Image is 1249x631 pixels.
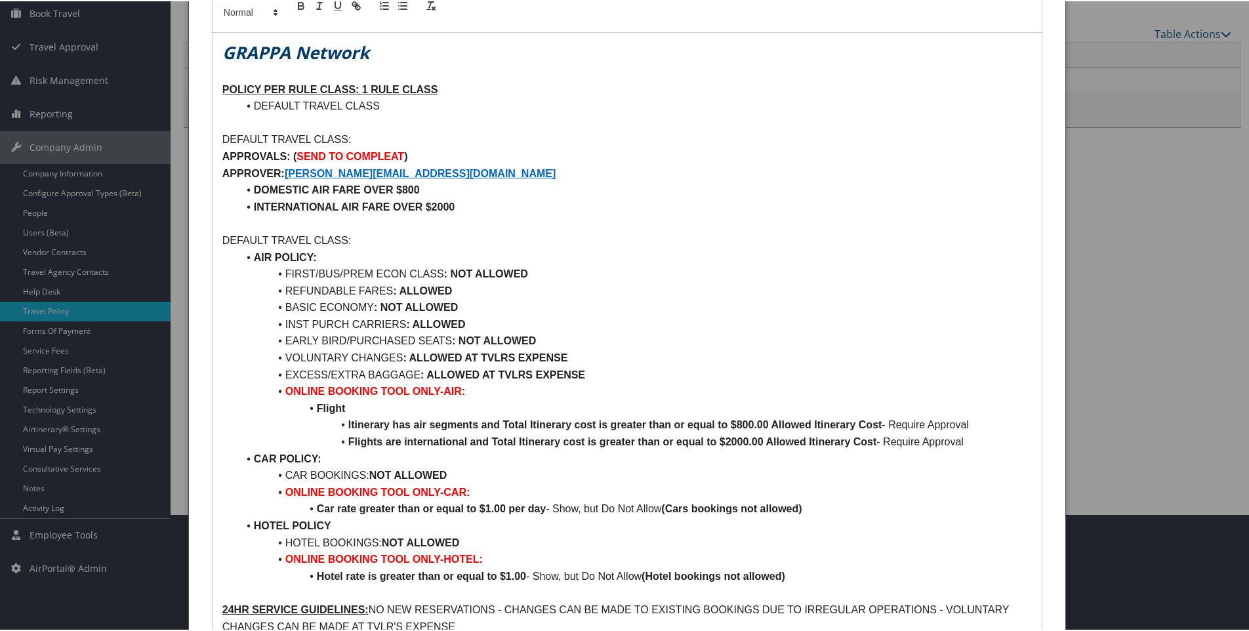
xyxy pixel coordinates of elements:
p: DEFAULT TRAVEL CLASS: [222,231,1032,248]
strong: INTERNATIONAL AIR FARE OVER $2000 [254,200,455,211]
strong: (Hotel bookings not allowed) [642,569,785,580]
li: EARLY BIRD/PURCHASED SEATS [238,331,1032,348]
strong: DOMESTIC AIR FARE OVER $800 [254,183,420,194]
u: POLICY PER RULE CLASS: 1 RULE CLASS [222,83,438,94]
strong: NOT ALLOWED [382,536,460,547]
strong: : ALLOWED AT TVLRS EXPENSE [420,368,585,379]
strong: APPROVALS: ( [222,150,297,161]
strong: ONLINE BOOKING TOOL ONLY-HOTEL: [285,552,483,563]
li: - Show, but Do Not Allow [238,567,1032,584]
strong: ONLINE BOOKING TOOL ONLY-CAR: [285,485,470,497]
strong: ONLINE BOOKING TOOL ONLY-AIR: [285,384,465,396]
strong: HOTEL POLICY [254,519,331,530]
strong: : ALLOWED AT TVLRS EXPENSE [403,351,567,362]
strong: Car rate greater than or equal to $1.00 per day [317,502,546,513]
strong: : NOT ALLOWED [444,267,528,278]
li: REFUNDABLE FARES [238,281,1032,298]
strong: Itinerary has air segments and Total Itinerary cost is greater than or equal to $800.00 Allowed I... [348,418,882,429]
strong: Hotel rate is greater than or equal to $1.00 [317,569,526,580]
li: - Require Approval [238,432,1032,449]
strong: : NOT ALLOWED [374,300,458,312]
li: DEFAULT TRAVEL CLASS [238,96,1032,113]
u: 24HR SERVICE GUIDELINES: [222,603,369,614]
strong: NOT ALLOWED [369,468,447,479]
strong: ) [404,150,407,161]
a: [PERSON_NAME][EMAIL_ADDRESS][DOMAIN_NAME] [285,167,556,178]
li: INST PURCH CARRIERS [238,315,1032,332]
strong: (Cars bookings not allowed) [661,502,802,513]
strong: : NOT ALLOWED [452,334,536,345]
p: DEFAULT TRAVEL CLASS: [222,130,1032,147]
li: HOTEL BOOKINGS: [238,533,1032,550]
strong: APPROVER: [222,167,285,178]
strong: : ALLOWED [406,317,465,329]
li: - Show, but Do Not Allow [238,499,1032,516]
li: CAR BOOKINGS: [238,466,1032,483]
li: EXCESS/EXTRA BAGGAGE [238,365,1032,382]
strong: Flight [317,401,346,413]
em: GRAPPA Network [222,39,369,63]
strong: Flights are international and Total Itinerary cost is greater than or equal to $2000.00 Allowed I... [348,435,877,446]
li: BASIC ECONOMY [238,298,1032,315]
li: VOLUNTARY CHANGES [238,348,1032,365]
li: - Require Approval [238,415,1032,432]
li: FIRST/BUS/PREM ECON CLASS [238,264,1032,281]
strong: : ALLOWED [393,284,452,295]
strong: CAR POLICY: [254,452,321,463]
strong: SEND TO COMPLEAT [297,150,404,161]
strong: AIR POLICY: [254,251,317,262]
